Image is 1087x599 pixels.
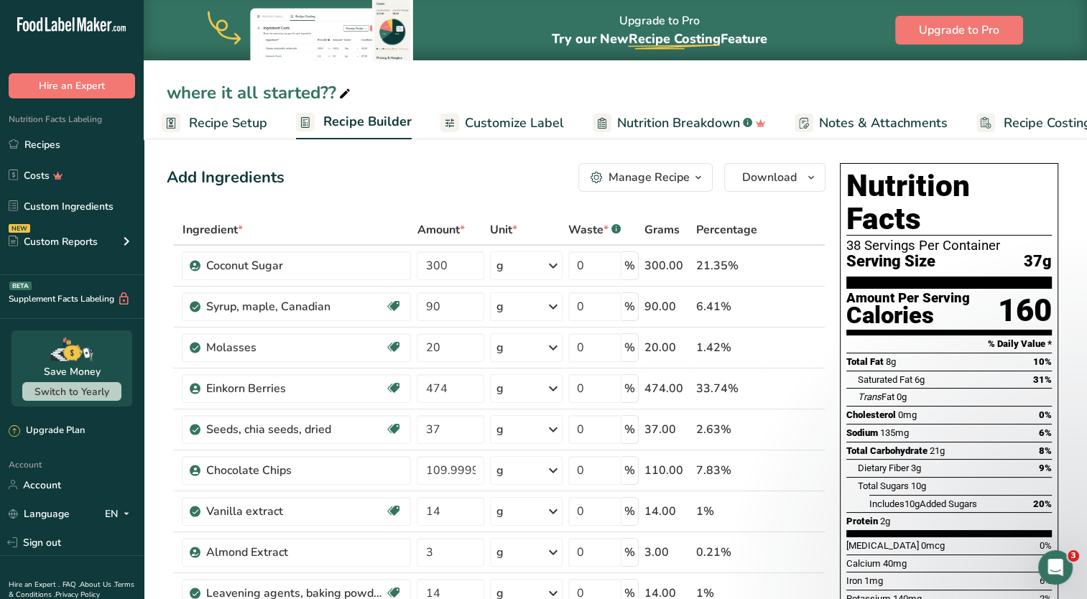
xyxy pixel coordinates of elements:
[63,580,80,590] a: FAQ .
[9,234,98,249] div: Custom Reports
[205,544,385,561] div: Almond Extract
[9,501,70,526] a: Language
[1038,550,1073,585] iframe: Intercom live chat
[490,221,517,238] span: Unit
[296,106,412,140] a: Recipe Builder
[898,409,917,420] span: 0mg
[846,305,970,326] div: Calories
[846,445,928,456] span: Total Carbohydrate
[465,113,564,133] span: Customize Label
[1040,540,1052,551] span: 0%
[742,169,797,186] span: Download
[9,424,85,438] div: Upgrade Plan
[905,498,920,509] span: 10g
[883,558,907,569] span: 40mg
[205,380,385,397] div: Einkorn Berries
[578,163,713,192] button: Manage Recipe
[858,480,909,491] span: Total Sugars
[919,22,999,39] span: Upgrade to Pro
[167,166,285,190] div: Add Ingredients
[846,558,881,569] span: Calcium
[858,463,909,473] span: Dietary Fiber
[551,1,767,60] div: Upgrade to Pro
[496,339,504,356] div: g
[417,221,464,238] span: Amount
[80,580,114,590] a: About Us .
[846,238,1052,253] div: 38 Servings Per Container
[696,380,757,397] div: 33.74%
[846,540,919,551] span: [MEDICAL_DATA]
[628,30,720,47] span: Recipe Costing
[496,503,504,520] div: g
[880,516,890,526] span: 2g
[696,421,757,438] div: 2.63%
[617,113,740,133] span: Nutrition Breakdown
[205,298,385,315] div: Syrup, maple, Canadian
[496,257,504,274] div: g
[858,391,882,402] i: Trans
[9,580,60,590] a: Hire an Expert .
[609,169,690,186] div: Manage Recipe
[9,73,135,98] button: Hire an Expert
[846,575,862,586] span: Iron
[644,503,690,520] div: 14.00
[696,503,757,520] div: 1%
[1039,409,1052,420] span: 0%
[846,409,896,420] span: Cholesterol
[593,107,766,139] a: Nutrition Breakdown
[846,170,1052,236] h1: Nutrition Facts
[22,382,121,401] button: Switch to Yearly
[644,298,690,315] div: 90.00
[880,427,909,438] span: 135mg
[205,421,385,438] div: Seeds, chia seeds, dried
[1033,374,1052,385] span: 31%
[644,221,680,238] span: Grams
[44,364,101,379] div: Save Money
[1039,427,1052,438] span: 6%
[895,16,1023,45] button: Upgrade to Pro
[496,298,504,315] div: g
[323,112,412,131] span: Recipe Builder
[551,30,767,47] span: Try our New Feature
[205,257,385,274] div: Coconut Sugar
[846,427,878,438] span: Sodium
[568,221,621,238] div: Waste
[644,339,690,356] div: 20.00
[496,380,504,397] div: g
[886,356,896,367] span: 8g
[1068,550,1079,562] span: 3
[869,498,977,509] span: Includes Added Sugars
[911,463,921,473] span: 3g
[911,480,926,491] span: 10g
[696,257,757,274] div: 21.35%
[846,516,878,526] span: Protein
[496,421,504,438] div: g
[182,221,242,238] span: Ingredient
[167,80,353,106] div: where it all started??
[998,292,1052,330] div: 160
[846,356,884,367] span: Total Fat
[162,107,267,139] a: Recipe Setup
[724,163,825,192] button: Download
[496,544,504,561] div: g
[1024,253,1052,271] span: 37g
[189,113,267,133] span: Recipe Setup
[1039,445,1052,456] span: 8%
[864,575,883,586] span: 1mg
[846,292,970,305] div: Amount Per Serving
[819,113,948,133] span: Notes & Attachments
[205,462,385,479] div: Chocolate Chips
[440,107,564,139] a: Customize Label
[795,107,948,139] a: Notes & Attachments
[1039,463,1052,473] span: 9%
[696,221,757,238] span: Percentage
[105,505,135,522] div: EN
[644,462,690,479] div: 110.00
[205,339,385,356] div: Molasses
[696,339,757,356] div: 1.42%
[1033,498,1052,509] span: 20%
[205,503,385,520] div: Vanilla extract
[846,253,935,271] span: Serving Size
[644,421,690,438] div: 37.00
[496,462,504,479] div: g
